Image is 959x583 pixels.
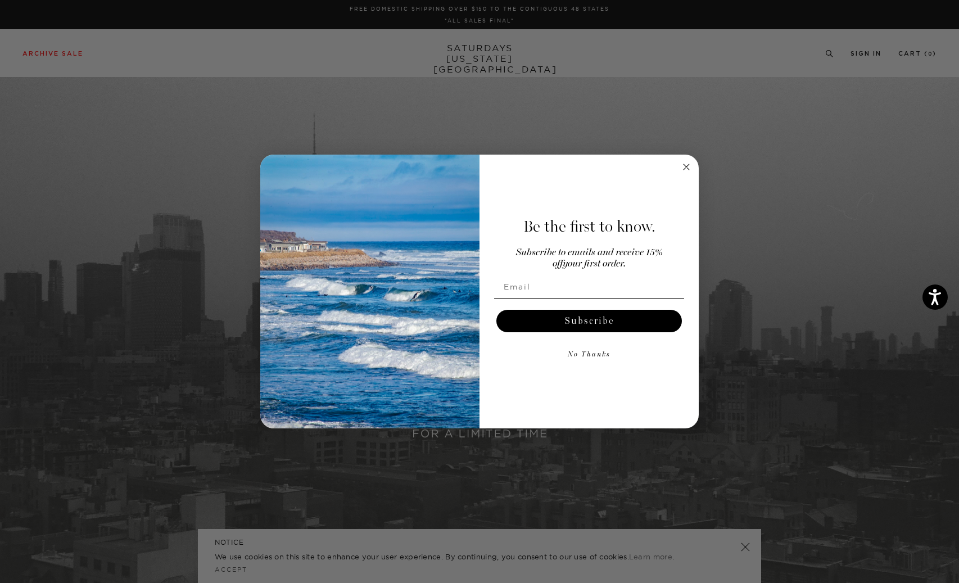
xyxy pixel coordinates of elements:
[523,217,655,236] span: Be the first to know.
[553,259,563,269] span: off
[494,275,684,298] input: Email
[496,310,682,332] button: Subscribe
[516,248,663,257] span: Subscribe to emails and receive 15%
[494,298,684,299] img: underline
[260,155,479,429] img: 125c788d-000d-4f3e-b05a-1b92b2a23ec9.jpeg
[494,344,684,366] button: No Thanks
[680,160,693,174] button: Close dialog
[563,259,626,269] span: your first order.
